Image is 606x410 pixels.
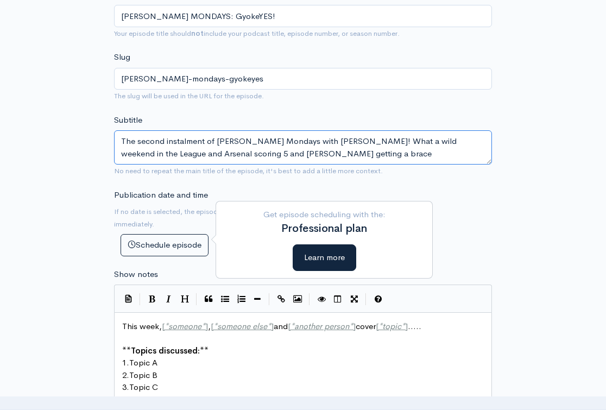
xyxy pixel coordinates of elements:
[271,321,274,331] span: ]
[205,321,208,331] span: ]
[114,207,276,229] small: If no date is selected, the episode will be published immediately.
[129,370,157,380] span: Topic B
[129,357,157,368] span: Topic A
[162,321,165,331] span: [
[273,291,289,307] button: Create Link
[376,321,378,331] span: [
[129,382,158,392] span: Topic C
[365,293,367,306] i: |
[217,321,267,331] span: someone else
[293,244,356,271] button: Learn more
[114,114,142,127] label: Subtitle
[114,268,158,281] label: Show notes
[288,321,291,331] span: [
[249,291,266,307] button: Insert Horizontal Line
[370,291,386,307] button: Markdown Guide
[211,321,213,331] span: [
[382,321,401,331] span: topic
[114,91,264,100] small: The slug will be used in the URL for the episode.
[114,5,492,27] input: What is the episode's title?
[294,321,349,331] span: another person
[120,290,136,306] button: Insert Show Notes Template
[196,293,197,306] i: |
[353,321,356,331] span: ]
[114,166,383,175] small: No need to repeat the main title of the episode, it's best to add a little more context.
[122,321,421,331] span: This week, , and cover .....
[160,291,176,307] button: Italic
[309,293,310,306] i: |
[122,382,129,392] span: 3.
[114,29,400,38] small: Your episode title should include your podcast title, episode number, or season number.
[191,29,204,38] strong: not
[131,345,200,356] span: Topics discussed:
[269,293,270,306] i: |
[114,51,130,64] label: Slug
[405,321,408,331] span: ]
[121,234,209,256] button: Schedule episode
[168,321,201,331] span: someone
[224,223,424,235] h2: Professional plan
[122,370,129,380] span: 2.
[217,291,233,307] button: Generic List
[114,68,492,90] input: title-of-episode
[233,291,249,307] button: Numbered List
[289,291,306,307] button: Insert Image
[140,293,141,306] i: |
[114,189,208,201] label: Publication date and time
[224,209,424,221] p: Get episode scheduling with the:
[144,291,160,307] button: Bold
[346,291,362,307] button: Toggle Fullscreen
[330,291,346,307] button: Toggle Side by Side
[176,291,193,307] button: Heading
[122,357,129,368] span: 1.
[313,291,330,307] button: Toggle Preview
[200,291,217,307] button: Quote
